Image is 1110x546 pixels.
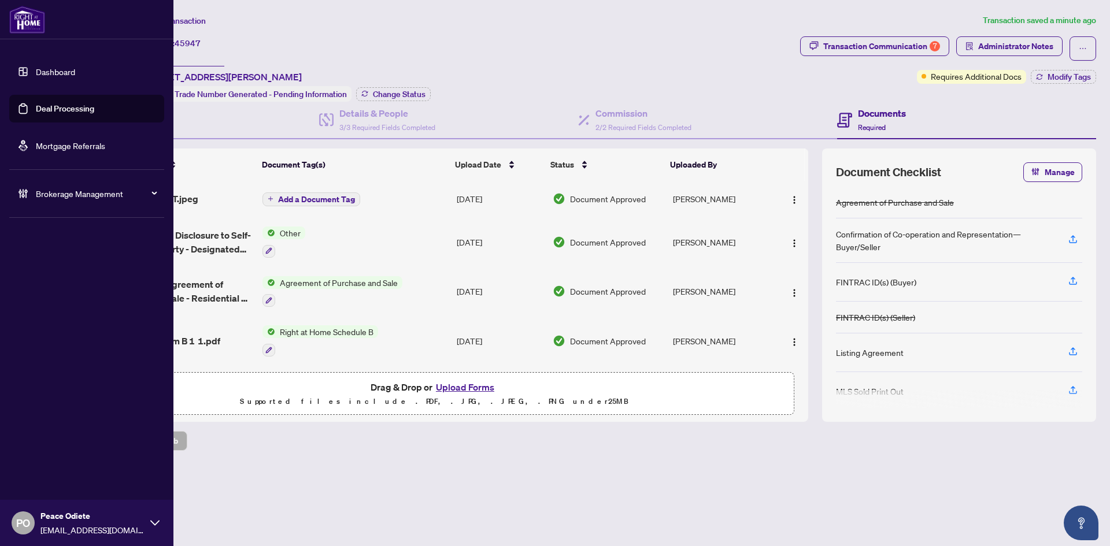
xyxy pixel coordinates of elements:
[143,70,302,84] span: [STREET_ADDRESS][PERSON_NAME]
[144,16,206,26] span: View Transaction
[570,335,646,347] span: Document Approved
[262,325,275,338] img: Status Icon
[371,380,498,395] span: Drag & Drop or
[339,123,435,132] span: 3/3 Required Fields Completed
[1048,73,1091,81] span: Modify Tags
[858,123,886,132] span: Required
[790,337,799,347] img: Logo
[570,285,646,298] span: Document Approved
[930,41,940,51] div: 7
[262,191,360,206] button: Add a Document Tag
[262,226,305,258] button: Status IconOther
[668,267,774,317] td: [PERSON_NAME]
[16,515,30,531] span: PO
[1079,44,1087,53] span: ellipsis
[836,385,904,398] div: MLS Sold Print Out
[800,36,949,56] button: Transaction Communication7
[452,217,548,267] td: [DATE]
[40,523,145,536] span: [EMAIL_ADDRESS][DOMAIN_NAME]
[665,148,771,181] th: Uploaded By
[262,325,378,356] button: Status IconRight at Home Schedule B
[1064,506,1098,540] button: Open asap
[836,228,1054,253] div: Confirmation of Co-operation and Representation—Buyer/Seller
[452,316,548,366] td: [DATE]
[785,282,804,300] button: Logo
[553,236,565,248] img: Document Status
[668,180,774,217] td: [PERSON_NAME]
[785,233,804,251] button: Logo
[262,276,275,289] img: Status Icon
[452,180,548,217] td: [DATE]
[790,288,799,298] img: Logo
[36,187,156,200] span: Brokerage Management
[836,196,954,209] div: Agreement of Purchase and Sale
[1045,163,1075,181] span: Manage
[143,86,351,102] div: Status:
[9,6,45,34] img: logo
[570,236,646,248] span: Document Approved
[1023,162,1082,182] button: Manage
[956,36,1063,56] button: Administrator Notes
[373,90,425,98] span: Change Status
[36,140,105,151] a: Mortgage Referrals
[836,346,904,359] div: Listing Agreement
[257,148,451,181] th: Document Tag(s)
[553,285,565,298] img: Document Status
[102,148,257,181] th: (19) File Name
[668,217,774,267] td: [PERSON_NAME]
[275,276,402,289] span: Agreement of Purchase and Sale
[82,395,787,408] p: Supported files include .PDF, .JPG, .JPEG, .PNG under 25 MB
[836,276,916,288] div: FINTRAC ID(s) (Buyer)
[1031,70,1096,84] button: Modify Tags
[75,373,794,415] span: Drag & Drop orUpload FormsSupported files include .PDF, .JPG, .JPEG, .PNG under25MB
[668,316,774,366] td: [PERSON_NAME]
[983,14,1096,27] article: Transaction saved a minute ago
[836,311,915,324] div: FINTRAC ID(s) (Seller)
[107,228,253,256] span: Information and Disclosure to Self-represented Party - Designated Representation 1.pdf
[595,123,691,132] span: 2/2 Required Fields Completed
[36,66,75,77] a: Dashboard
[978,37,1053,55] span: Administrator Notes
[858,106,906,120] h4: Documents
[40,510,145,522] span: Peace Odiete
[790,195,799,205] img: Logo
[785,190,804,208] button: Logo
[546,148,665,181] th: Status
[452,267,548,317] td: [DATE]
[275,226,305,239] span: Other
[965,42,974,50] span: solution
[550,158,574,171] span: Status
[356,87,431,101] button: Change Status
[268,196,273,202] span: plus
[278,195,355,203] span: Add a Document Tag
[595,106,691,120] h4: Commission
[432,380,498,395] button: Upload Forms
[262,192,360,206] button: Add a Document Tag
[455,158,501,171] span: Upload Date
[570,192,646,205] span: Document Approved
[175,89,347,99] span: Trade Number Generated - Pending Information
[790,239,799,248] img: Logo
[175,38,201,49] span: 45947
[553,192,565,205] img: Document Status
[785,332,804,350] button: Logo
[275,325,378,338] span: Right at Home Schedule B
[36,103,94,114] a: Deal Processing
[450,148,546,181] th: Upload Date
[262,226,275,239] img: Status Icon
[931,70,1022,83] span: Requires Additional Docs
[553,335,565,347] img: Document Status
[262,276,402,307] button: Status IconAgreement of Purchase and Sale
[823,37,940,55] div: Transaction Communication
[836,164,941,180] span: Document Checklist
[339,106,435,120] h4: Details & People
[107,277,253,305] span: Ontario 100 - Agreement of Purchase and Sale - Residential 28 1 1.pdf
